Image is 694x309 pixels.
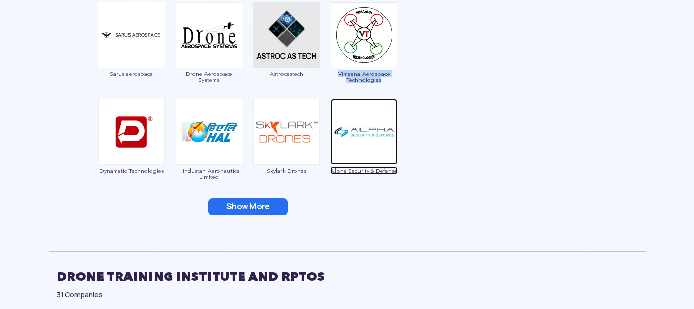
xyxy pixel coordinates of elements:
span: Hindustan Aeronautics Limited [175,167,243,180]
div: 31 Companies [57,290,638,300]
h2: DRONE TRAINING INSTITUTE AND RPTOS [57,264,638,290]
img: ic_astrocastech.png [253,2,320,68]
img: ic_vimana-1.png [331,2,397,68]
span: Sarus aerospace [98,71,165,77]
a: Alpha Security & Defense [330,127,398,174]
span: Astrocastech [253,71,320,77]
img: ic_skylark.png [253,99,320,165]
a: Astrocastech [253,30,320,77]
a: Sarus aerospace [98,30,165,77]
img: ic_hindustanaeronautics.png [176,99,242,165]
a: Hindustan Aeronautics Limited [175,127,243,180]
span: Dynamatic Technologies [98,167,165,174]
button: Show More [208,198,288,215]
a: Drone Aerospace Systems [175,30,243,83]
span: Drone Aerospace Systems [175,71,243,83]
img: ic_droneaerospace.png [176,2,242,68]
a: Dynamatic Technologies [98,127,165,174]
span: Vimaana Aerospace Technologies [330,71,398,83]
span: Alpha Security & Defense [330,167,398,174]
a: Skylark Drones [253,127,320,174]
img: ic_dynamatic.png [98,99,165,165]
img: ic_alphasecurity.png [331,99,397,165]
img: img_sarus.png [98,2,165,68]
span: Skylark Drones [253,167,320,174]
